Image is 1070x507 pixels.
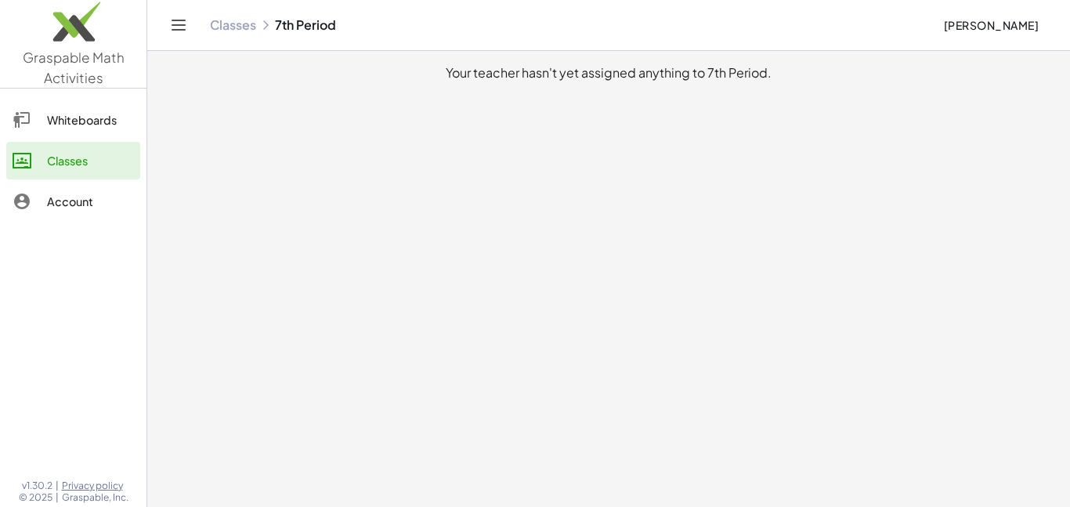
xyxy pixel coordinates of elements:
span: Graspable Math Activities [23,49,125,86]
span: v1.30.2 [22,480,52,492]
div: Whiteboards [47,110,134,129]
a: Classes [210,17,256,33]
span: | [56,491,59,504]
div: Your teacher hasn't yet assigned anything to 7th Period. [160,63,1057,82]
div: Account [47,192,134,211]
button: Toggle navigation [166,13,191,38]
a: Classes [6,142,140,179]
span: [PERSON_NAME] [943,18,1039,32]
button: [PERSON_NAME] [931,11,1051,39]
a: Whiteboards [6,101,140,139]
span: Graspable, Inc. [62,491,128,504]
div: Classes [47,151,134,170]
span: | [56,480,59,492]
a: Privacy policy [62,480,128,492]
span: © 2025 [19,491,52,504]
a: Account [6,183,140,220]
